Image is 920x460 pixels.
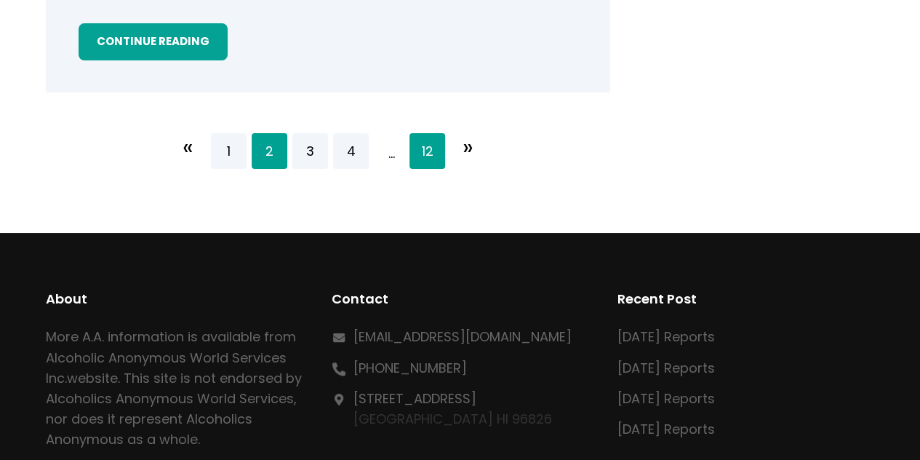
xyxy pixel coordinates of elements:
a: [DATE] Reports [617,389,715,408]
a: Page 1 [211,133,247,169]
a: [DATE] Reports [617,359,715,377]
h2: Recent Post [617,289,874,309]
a: Continue Reading [79,23,228,60]
a: Page 12 [409,133,445,169]
h2: About [46,289,303,309]
p: [GEOGRAPHIC_DATA] HI 96826 [353,389,552,429]
h2: Contact [332,289,588,309]
span: « [183,127,193,167]
a: Page 4 [333,133,369,169]
a: website [67,369,118,387]
span: … [374,136,409,172]
a: Previous Page [183,127,193,181]
a: Page 3 [292,133,328,169]
a: [DATE] Reports [617,420,715,438]
span: » [463,127,473,167]
a: [EMAIL_ADDRESS][DOMAIN_NAME] [353,328,572,346]
a: [STREET_ADDRESS] [353,389,476,408]
a: [DATE] Reports [617,328,715,346]
a: [PHONE_NUMBER] [353,359,467,377]
p: More A.A. information is available from Alcoholic Anonymous World Services Inc. . This site is no... [46,327,303,449]
span: Page 2 [252,133,287,169]
a: Next Page [463,127,473,181]
nav: Pagination [52,127,604,181]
